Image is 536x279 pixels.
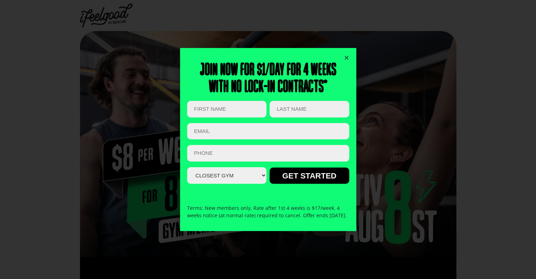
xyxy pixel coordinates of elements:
input: Email [187,123,349,140]
a: Close [344,55,349,60]
input: GET STARTED [270,168,349,184]
input: LAST NAME [270,101,349,117]
h2: Join now for $1/day for 4 weeks With no lock-in contracts* [187,62,349,96]
input: FIRST NAME [187,101,266,117]
input: PHONE [187,145,349,162]
p: Terms: New members only, Rate after 1st 4 weeks is $17/week. 4 weeks notice (at normal rate) requ... [187,204,349,219]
